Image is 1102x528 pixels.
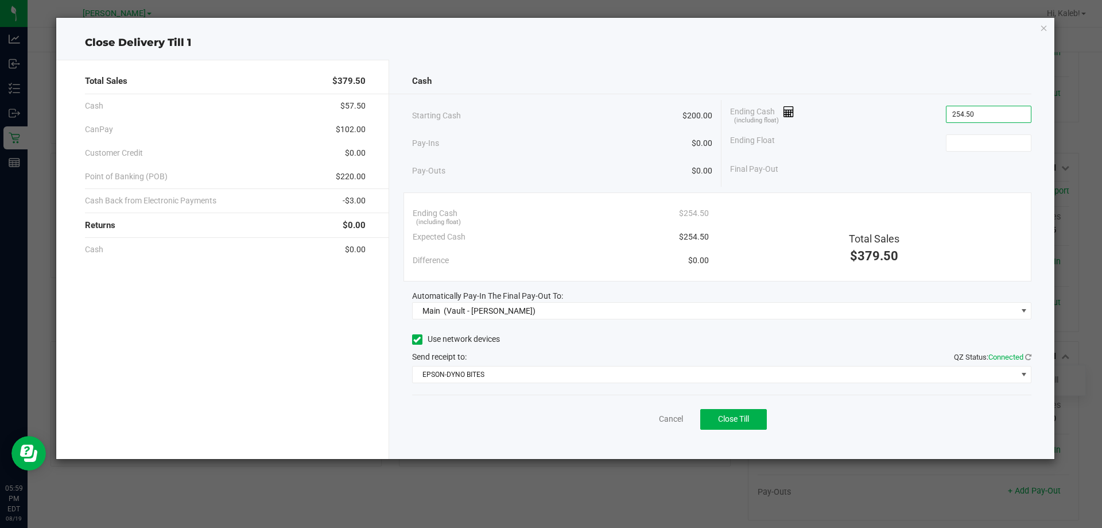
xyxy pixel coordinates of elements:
[692,137,712,149] span: $0.00
[11,436,46,471] iframe: Resource center
[850,249,898,263] span: $379.50
[412,110,461,122] span: Starting Cash
[416,218,461,228] span: (including float)
[730,163,778,175] span: Final Pay-Out
[718,414,749,423] span: Close Till
[682,110,712,122] span: $200.00
[679,207,709,219] span: $254.50
[85,195,216,207] span: Cash Back from Electronic Payments
[412,333,500,345] label: Use network devices
[413,255,449,267] span: Difference
[345,244,366,256] span: $0.00
[345,147,366,159] span: $0.00
[343,219,366,232] span: $0.00
[688,255,709,267] span: $0.00
[413,367,1017,383] span: EPSON-DYNO BITES
[412,352,467,361] span: Send receipt to:
[412,75,432,88] span: Cash
[85,124,113,136] span: CanPay
[413,207,457,219] span: Ending Cash
[444,306,536,315] span: (Vault - [PERSON_NAME])
[734,116,779,126] span: (including float)
[340,100,366,112] span: $57.50
[85,213,366,238] div: Returns
[730,134,775,152] span: Ending Float
[85,147,143,159] span: Customer Credit
[954,353,1031,361] span: QZ Status:
[730,106,794,123] span: Ending Cash
[413,231,465,243] span: Expected Cash
[412,165,445,177] span: Pay-Outs
[85,171,168,183] span: Point of Banking (POB)
[692,165,712,177] span: $0.00
[56,35,1055,51] div: Close Delivery Till 1
[336,171,366,183] span: $220.00
[422,306,440,315] span: Main
[700,409,767,430] button: Close Till
[85,75,127,88] span: Total Sales
[849,233,899,245] span: Total Sales
[343,195,366,207] span: -$3.00
[336,124,366,136] span: $102.00
[988,353,1023,361] span: Connected
[332,75,366,88] span: $379.50
[659,413,683,425] a: Cancel
[679,231,709,243] span: $254.50
[412,291,563,300] span: Automatically Pay-In The Final Pay-Out To:
[85,100,103,112] span: Cash
[85,244,103,256] span: Cash
[412,137,439,149] span: Pay-Ins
